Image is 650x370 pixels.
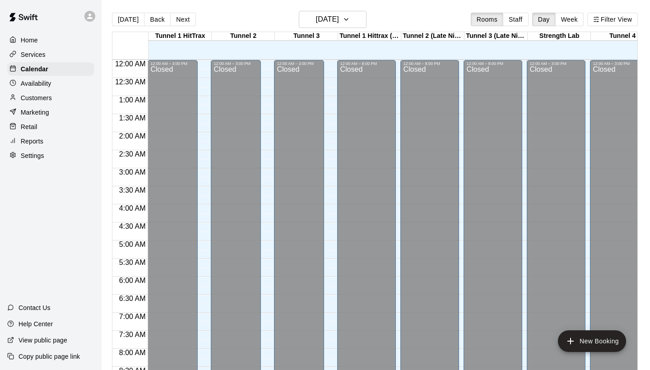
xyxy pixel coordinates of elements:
[117,204,148,212] span: 4:00 AM
[7,48,94,61] a: Services
[112,13,144,26] button: [DATE]
[21,36,38,45] p: Home
[117,349,148,356] span: 8:00 AM
[117,132,148,140] span: 2:00 AM
[117,295,148,302] span: 6:30 AM
[117,168,148,176] span: 3:00 AM
[587,13,638,26] button: Filter View
[316,13,339,26] h6: [DATE]
[19,336,67,345] p: View public page
[7,120,94,134] a: Retail
[7,134,94,148] a: Reports
[117,150,148,158] span: 2:30 AM
[403,61,456,66] div: 12:00 AM – 8:00 PM
[299,11,367,28] button: [DATE]
[21,151,44,160] p: Settings
[117,222,148,230] span: 4:30 AM
[466,61,520,66] div: 12:00 AM – 8:00 PM
[117,331,148,338] span: 7:30 AM
[529,61,583,66] div: 12:00 AM – 3:00 PM
[117,277,148,284] span: 6:00 AM
[113,78,148,86] span: 12:30 AM
[7,106,94,119] a: Marketing
[21,79,51,88] p: Availability
[21,65,48,74] p: Calendar
[19,352,80,361] p: Copy public page link
[528,32,591,41] div: Strength Lab
[144,13,171,26] button: Back
[170,13,195,26] button: Next
[150,61,195,66] div: 12:00 AM – 3:00 PM
[117,313,148,320] span: 7:00 AM
[7,91,94,105] a: Customers
[277,61,321,66] div: 12:00 AM – 3:00 PM
[21,50,46,59] p: Services
[503,13,529,26] button: Staff
[275,32,338,41] div: Tunnel 3
[117,186,148,194] span: 3:30 AM
[340,61,393,66] div: 12:00 AM – 8:00 PM
[117,259,148,266] span: 5:30 AM
[113,60,148,68] span: 12:00 AM
[593,61,646,66] div: 12:00 AM – 3:00 PM
[117,96,148,104] span: 1:00 AM
[21,108,49,117] p: Marketing
[21,93,52,102] p: Customers
[7,33,94,47] a: Home
[214,61,258,66] div: 12:00 AM – 3:00 PM
[21,137,43,146] p: Reports
[7,149,94,162] a: Settings
[212,32,275,41] div: Tunnel 2
[21,122,37,131] p: Retail
[558,330,626,352] button: add
[117,240,148,248] span: 5:00 AM
[532,13,556,26] button: Day
[555,13,584,26] button: Week
[117,114,148,122] span: 1:30 AM
[19,319,53,328] p: Help Center
[464,32,528,41] div: Tunnel 3 (Late Night)
[401,32,464,41] div: Tunnel 2 (Late Night)
[149,32,212,41] div: Tunnel 1 HitTrax
[7,62,94,76] a: Calendar
[19,303,51,312] p: Contact Us
[471,13,503,26] button: Rooms
[7,77,94,90] a: Availability
[338,32,401,41] div: Tunnel 1 Hittrax (Late Night)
